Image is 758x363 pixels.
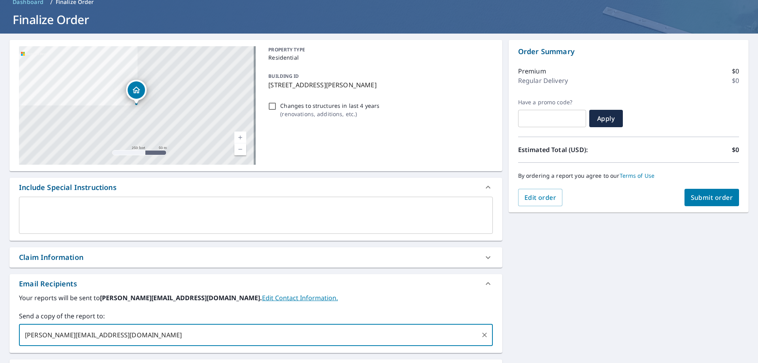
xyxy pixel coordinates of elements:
[268,53,489,62] p: Residential
[268,80,489,90] p: [STREET_ADDRESS][PERSON_NAME]
[9,178,502,197] div: Include Special Instructions
[262,293,338,302] a: EditContactInfo
[126,80,147,104] div: Dropped pin, building 1, Residential property, 6424 Printz Ct Saint Louis, MO 63116
[518,99,586,106] label: Have a promo code?
[19,293,493,303] label: Your reports will be sent to
[9,274,502,293] div: Email Recipients
[518,189,563,206] button: Edit order
[589,110,623,127] button: Apply
[19,311,493,321] label: Send a copy of the report to:
[280,102,379,110] p: Changes to structures in last 4 years
[620,172,655,179] a: Terms of Use
[691,193,733,202] span: Submit order
[518,76,568,85] p: Regular Delivery
[9,247,502,267] div: Claim Information
[19,278,77,289] div: Email Recipients
[234,132,246,143] a: Current Level 17, Zoom In
[518,46,739,57] p: Order Summary
[268,73,299,79] p: BUILDING ID
[268,46,489,53] p: PROPERTY TYPE
[524,193,556,202] span: Edit order
[732,76,739,85] p: $0
[100,293,262,302] b: [PERSON_NAME][EMAIL_ADDRESS][DOMAIN_NAME].
[732,66,739,76] p: $0
[9,11,749,28] h1: Finalize Order
[280,110,379,118] p: ( renovations, additions, etc. )
[518,145,629,154] p: Estimated Total (USD):
[19,182,117,193] div: Include Special Instructions
[684,189,739,206] button: Submit order
[479,329,490,340] button: Clear
[596,114,617,123] span: Apply
[518,172,739,179] p: By ordering a report you agree to our
[234,143,246,155] a: Current Level 17, Zoom Out
[518,66,546,76] p: Premium
[19,252,83,263] div: Claim Information
[732,145,739,154] p: $0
